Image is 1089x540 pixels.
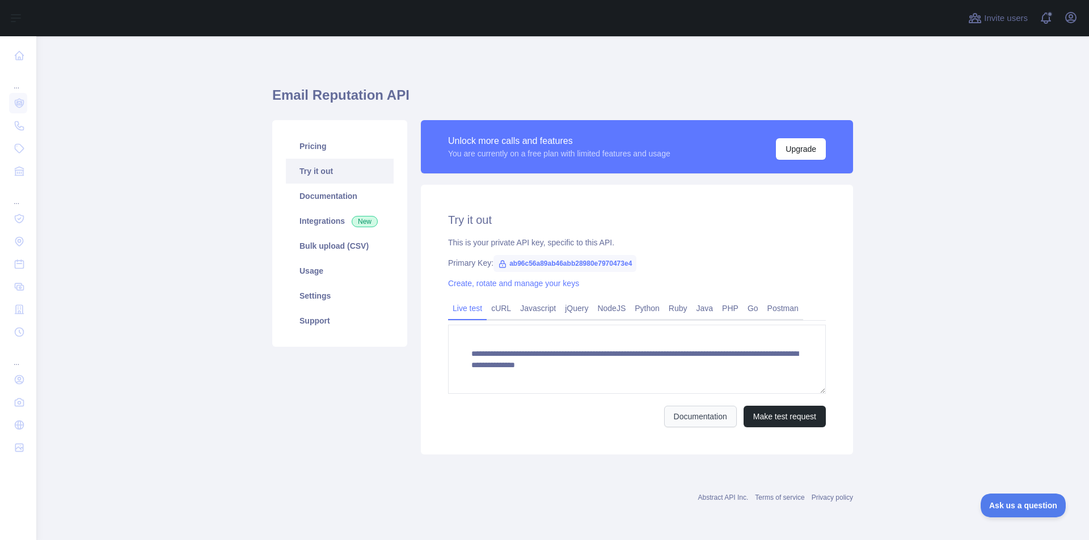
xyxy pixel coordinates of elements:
div: ... [9,184,27,206]
a: Documentation [664,406,737,427]
a: Go [743,299,763,317]
button: Make test request [744,406,826,427]
div: ... [9,345,27,367]
div: Primary Key: [448,257,826,269]
a: Live test [448,299,487,317]
a: Settings [286,283,394,308]
a: Integrations New [286,209,394,233]
h1: Email Reputation API [272,86,853,113]
a: PHP [717,299,743,317]
span: Invite users [984,12,1028,25]
button: Invite users [966,9,1030,27]
a: Bulk upload (CSV) [286,233,394,258]
div: You are currently on a free plan with limited features and usage [448,148,670,159]
div: ... [9,68,27,91]
a: Ruby [664,299,692,317]
div: This is your private API key, specific to this API. [448,237,826,248]
a: cURL [487,299,516,317]
a: Postman [763,299,803,317]
a: Documentation [286,184,394,209]
a: Support [286,308,394,333]
a: Abstract API Inc. [698,494,749,501]
a: jQuery [560,299,593,317]
iframe: Toggle Customer Support [981,494,1066,517]
a: Create, rotate and manage your keys [448,279,579,288]
a: Usage [286,258,394,283]
a: Privacy policy [812,494,853,501]
a: NodeJS [593,299,630,317]
button: Upgrade [776,138,826,160]
span: New [352,216,378,227]
h2: Try it out [448,212,826,228]
a: Pricing [286,134,394,159]
a: Python [630,299,664,317]
span: ab96c56a89ab46abb28980e7970473e4 [493,255,636,272]
a: Java [692,299,718,317]
a: Javascript [516,299,560,317]
a: Terms of service [755,494,804,501]
a: Try it out [286,159,394,184]
div: Unlock more calls and features [448,134,670,148]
